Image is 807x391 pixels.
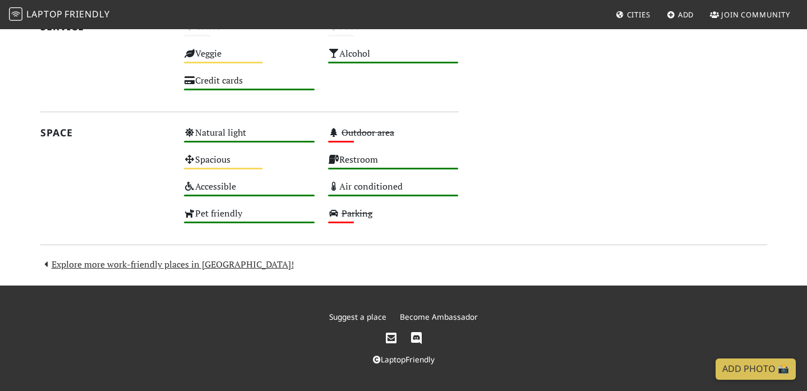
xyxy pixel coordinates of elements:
[321,19,465,45] div: Food
[40,258,294,270] a: Explore more work-friendly places in [GEOGRAPHIC_DATA]!
[321,178,465,205] div: Air conditioned
[177,45,321,72] div: Veggie
[177,205,321,232] div: Pet friendly
[9,5,110,25] a: LaptopFriendly LaptopFriendly
[9,7,22,21] img: LaptopFriendly
[373,354,435,365] a: LaptopFriendly
[342,126,394,139] s: Outdoor area
[611,4,655,25] a: Cities
[342,207,372,219] s: Parking
[64,8,109,20] span: Friendly
[400,311,478,322] a: Become Ambassador
[678,10,694,20] span: Add
[716,358,796,380] a: Add Photo 📸
[662,4,699,25] a: Add
[321,45,465,72] div: Alcohol
[321,151,465,178] div: Restroom
[177,178,321,205] div: Accessible
[177,19,321,45] div: Coffee
[177,125,321,151] div: Natural light
[177,72,321,99] div: Credit cards
[177,151,321,178] div: Spacious
[721,10,790,20] span: Join Community
[40,21,171,33] h2: Service
[627,10,651,20] span: Cities
[705,4,795,25] a: Join Community
[26,8,63,20] span: Laptop
[40,127,171,139] h2: Space
[329,311,386,322] a: Suggest a place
